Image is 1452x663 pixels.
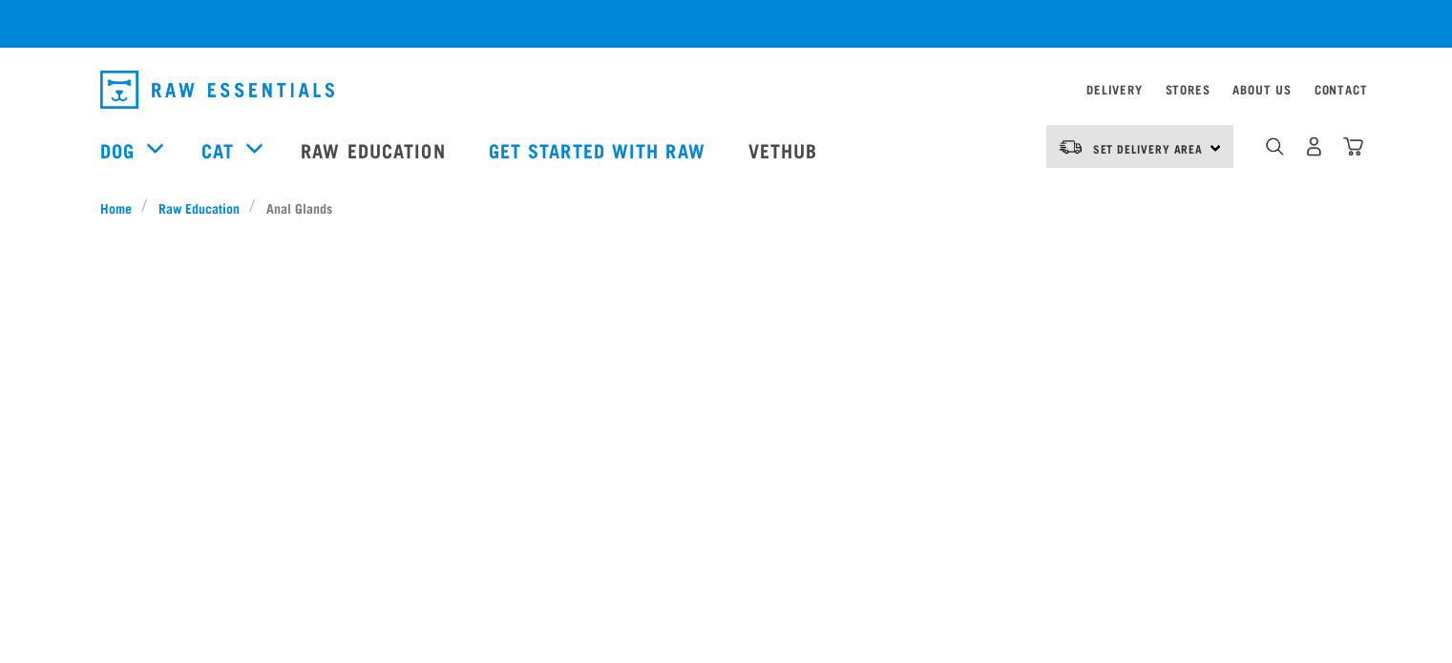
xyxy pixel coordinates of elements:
img: home-icon@2x.png [1343,136,1363,156]
img: user.png [1304,136,1324,156]
a: Delivery [1086,86,1142,93]
span: Home [100,197,132,218]
a: Cat [201,135,234,164]
img: van-moving.png [1058,138,1084,155]
span: Raw Education [158,197,240,218]
a: Vethub [729,112,842,188]
a: Stores [1166,86,1210,93]
a: Contact [1315,86,1368,93]
a: Raw Education [282,112,469,188]
nav: breadcrumbs [100,197,1353,218]
img: Raw Essentials Logo [100,71,334,109]
a: Dog [100,135,135,164]
nav: dropdown navigation [85,63,1368,116]
img: home-icon-1@2x.png [1266,137,1284,155]
a: About Us [1232,86,1291,93]
a: Raw Education [148,197,249,218]
span: Set Delivery Area [1093,145,1204,152]
a: Home [100,197,142,218]
a: Get started with Raw [470,112,729,188]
